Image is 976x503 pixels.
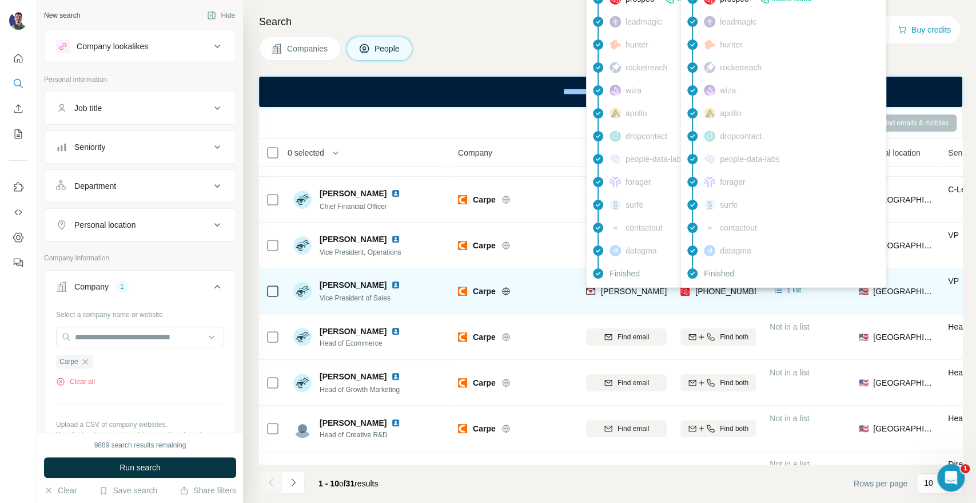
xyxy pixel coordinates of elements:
[626,108,647,119] span: apollo
[609,16,621,27] img: provider leadmagic logo
[473,286,496,297] span: Carpe
[609,176,621,188] img: provider forager logo
[948,368,967,377] span: Head
[339,479,346,488] span: of
[473,240,496,251] span: Carpe
[704,225,715,231] img: provider contactout logo
[320,279,387,291] span: [PERSON_NAME]
[458,287,467,296] img: Logo of Carpe
[458,332,467,342] img: Logo of Carpe
[56,377,95,387] button: Clear all
[259,14,962,30] h4: Search
[320,233,387,245] span: [PERSON_NAME]
[391,418,400,427] img: LinkedIn logo
[626,153,685,165] span: people-data-labs
[346,479,355,488] span: 31
[473,331,496,343] span: Carpe
[770,460,809,469] span: Not in a list
[618,423,649,434] span: Find email
[45,94,236,122] button: Job title
[320,326,387,337] span: [PERSON_NAME]
[720,39,743,50] span: hunter
[293,374,312,392] img: Avatar
[720,108,741,119] span: apollo
[626,62,667,73] span: rocketreach
[680,328,756,346] button: Find both
[704,245,715,256] img: provider datagma logo
[318,479,339,488] span: 1 - 10
[680,420,756,437] button: Find both
[859,377,869,389] span: 🇺🇸
[320,203,387,211] span: Chief Financial Officer
[458,424,467,433] img: Logo of Carpe
[704,268,734,279] span: Finished
[704,176,715,188] img: provider forager logo
[586,286,595,297] img: provider findymail logo
[586,328,667,346] button: Find email
[680,374,756,391] button: Find both
[626,199,643,211] span: surfe
[458,147,492,159] span: Company
[44,74,236,85] p: Personal information
[9,73,27,94] button: Search
[56,430,224,440] p: Your list is private and won't be saved or shared.
[720,153,779,165] span: people-data-labs
[320,188,387,199] span: [PERSON_NAME]
[320,417,387,429] span: [PERSON_NAME]
[859,286,869,297] span: 🇺🇸
[293,236,312,255] img: Avatar
[44,10,80,21] div: New search
[74,102,102,114] div: Job title
[45,211,236,239] button: Personal location
[873,423,934,434] span: [GEOGRAPHIC_DATA]
[948,414,967,423] span: Head
[873,377,934,389] span: [GEOGRAPHIC_DATA]
[320,294,391,302] span: Vice President of Sales
[720,85,736,96] span: wiza
[44,253,236,263] p: Company information
[770,322,809,331] span: Not in a list
[74,219,136,231] div: Personal location
[375,43,401,54] span: People
[115,282,129,292] div: 1
[609,268,640,279] span: Finished
[45,273,236,305] button: Company1
[609,85,621,96] img: provider wiza logo
[320,462,471,474] span: [PERSON_NAME] ON [PERSON_NAME]
[720,332,748,342] span: Find both
[937,464,965,492] iframe: Intercom live chat
[626,176,651,188] span: forager
[94,440,186,450] div: 9889 search results remaining
[609,108,621,119] img: provider apollo logo
[473,377,496,389] span: Carpe
[9,252,27,273] button: Feedback
[320,338,405,348] span: Head of Ecommerce
[293,419,312,438] img: Avatar
[320,371,387,382] span: [PERSON_NAME]
[473,194,496,205] span: Carpe
[704,108,715,119] img: provider apollo logo
[318,479,378,488] span: results
[180,485,236,496] button: Share filters
[859,147,920,159] span: Personal location
[720,222,757,233] span: contactout
[948,276,959,286] span: VP
[854,478,907,489] span: Rows per page
[770,414,809,423] span: Not in a list
[458,241,467,250] img: Logo of Carpe
[626,245,656,256] span: datagma
[704,199,715,211] img: provider surfe logo
[99,485,157,496] button: Save search
[948,185,975,194] span: C-Level
[720,130,762,142] span: dropcontact
[704,16,715,27] img: provider leadmagic logo
[601,287,802,296] span: [PERSON_NAME][EMAIL_ADDRESS][DOMAIN_NAME]
[618,378,649,388] span: Find email
[9,227,27,248] button: Dashboard
[391,189,400,198] img: LinkedIn logo
[873,331,934,343] span: [GEOGRAPHIC_DATA]
[626,39,648,50] span: hunter
[924,477,933,489] p: 10
[119,462,161,473] span: Run search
